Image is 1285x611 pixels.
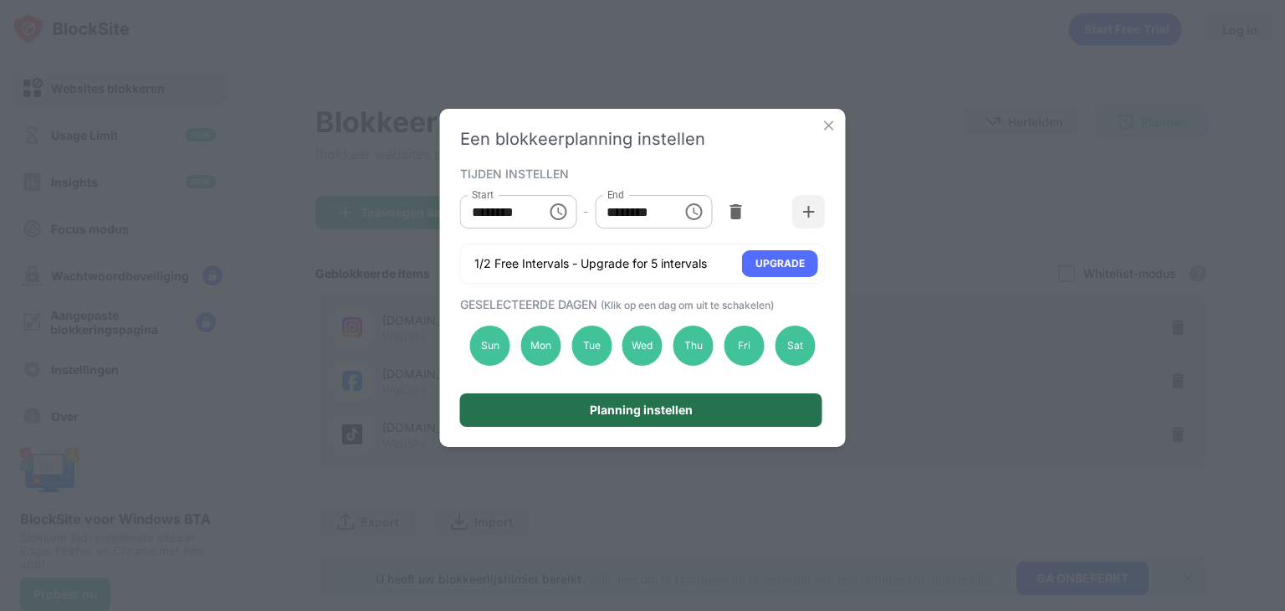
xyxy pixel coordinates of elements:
div: - [583,203,588,221]
div: Tue [571,326,612,366]
div: Sun [470,326,510,366]
div: Sat [775,326,815,366]
div: UPGRADE [755,255,805,272]
div: Thu [673,326,714,366]
div: Mon [520,326,561,366]
button: Choose time, selected time is 11:55 PM [677,195,710,228]
button: Choose time, selected time is 12:00 AM [541,195,575,228]
div: Fri [724,326,765,366]
div: Een blokkeerplanning instellen [460,129,826,149]
div: 1/2 Free Intervals - Upgrade for 5 intervals [474,255,707,272]
label: End [607,187,624,202]
span: (Klik op een dag om uit te schakelen) [601,299,774,311]
div: Wed [622,326,663,366]
label: Start [472,187,494,202]
div: GESELECTEERDE DAGEN [460,297,822,311]
div: TIJDEN INSTELLEN [460,167,822,180]
img: x-button.svg [821,117,837,134]
div: Planning instellen [590,403,693,417]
